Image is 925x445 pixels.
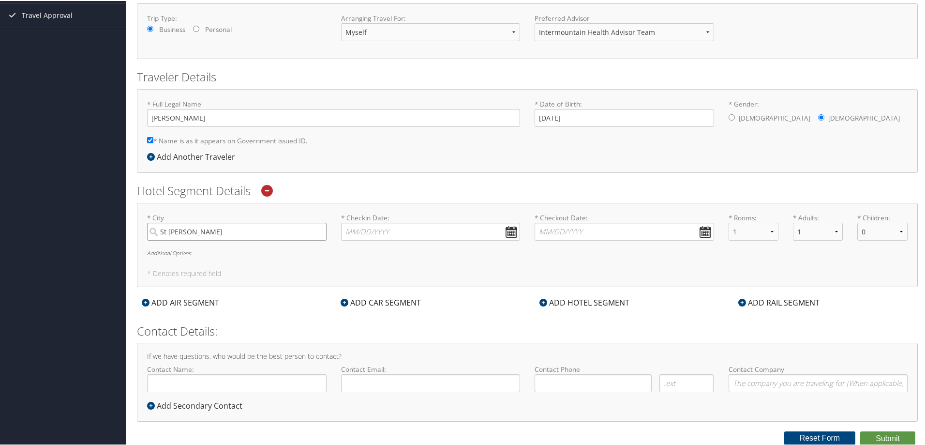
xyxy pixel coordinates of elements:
button: Reset Form [784,430,856,444]
label: Contact Email: [341,364,521,391]
label: * Rooms: [729,212,778,222]
label: Contact Name: [147,364,327,391]
label: Contact Phone [535,364,714,373]
input: Contact Name: [147,373,327,391]
label: [DEMOGRAPHIC_DATA] [739,108,810,126]
input: * Gender:[DEMOGRAPHIC_DATA][DEMOGRAPHIC_DATA] [818,113,824,120]
div: ADD CAR SEGMENT [336,296,426,307]
h2: Hotel Segment Details [137,182,918,198]
input: * Checkin Date: [341,222,521,240]
div: Add Another Traveler [147,150,240,162]
input: * Date of Birth: [535,108,714,126]
label: * Name is as it appears on Government issued ID. [147,131,308,149]
h5: * Denotes required field [147,269,908,276]
input: * Full Legal Name [147,108,520,126]
h4: If we have questions, who would be the best person to contact? [147,352,908,359]
label: * Date of Birth: [535,98,714,126]
label: Contact Company [729,364,908,391]
label: Trip Type: [147,13,327,22]
div: ADD RAIL SEGMENT [733,296,824,307]
input: .ext [659,373,714,391]
label: * Checkin Date: [341,212,521,240]
label: * Gender: [729,98,908,127]
div: ADD HOTEL SEGMENT [535,296,634,307]
label: * City [147,212,327,240]
label: Preferred Advisor [535,13,714,22]
input: * Checkout Date: [535,222,714,240]
h2: Contact Details: [137,322,918,338]
input: Contact Email: [341,373,521,391]
label: * Checkout Date: [535,212,714,240]
div: Add Secondary Contact [147,399,247,411]
label: * Children: [857,212,907,222]
h6: Additional Options: [147,249,908,255]
div: ADD AIR SEGMENT [137,296,224,307]
label: Personal [205,24,232,33]
h2: Traveler Details [137,68,918,84]
label: Arranging Travel For: [341,13,521,22]
label: Business [159,24,185,33]
input: * Name is as it appears on Government issued ID. [147,136,153,142]
button: Submit [860,430,915,445]
input: Contact Company [729,373,908,391]
label: * Adults: [793,212,843,222]
span: Travel Approval [22,2,73,27]
label: [DEMOGRAPHIC_DATA] [828,108,900,126]
label: * Full Legal Name [147,98,520,126]
input: * Gender:[DEMOGRAPHIC_DATA][DEMOGRAPHIC_DATA] [729,113,735,120]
